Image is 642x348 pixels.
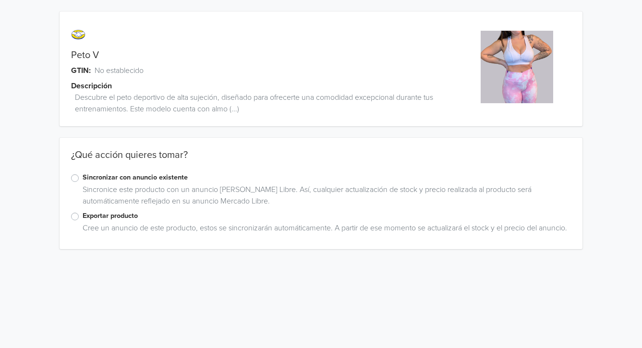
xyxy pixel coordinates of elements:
span: Descubre el peto deportivo de alta sujeción, diseñado para ofrecerte una comodidad excepcional du... [75,92,463,115]
span: No establecido [95,65,144,76]
img: product_image [481,31,553,103]
label: Sincronizar con anuncio existente [83,172,571,183]
div: Sincronice este producto con un anuncio [PERSON_NAME] Libre. Así, cualquier actualización de stoc... [79,184,571,211]
div: Cree un anuncio de este producto, estos se sincronizarán automáticamente. A partir de ese momento... [79,222,571,238]
div: ¿Qué acción quieres tomar? [60,149,582,172]
label: Exportar producto [83,211,571,221]
span: Descripción [71,80,112,92]
a: Peto V [71,49,99,61]
span: GTIN: [71,65,91,76]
